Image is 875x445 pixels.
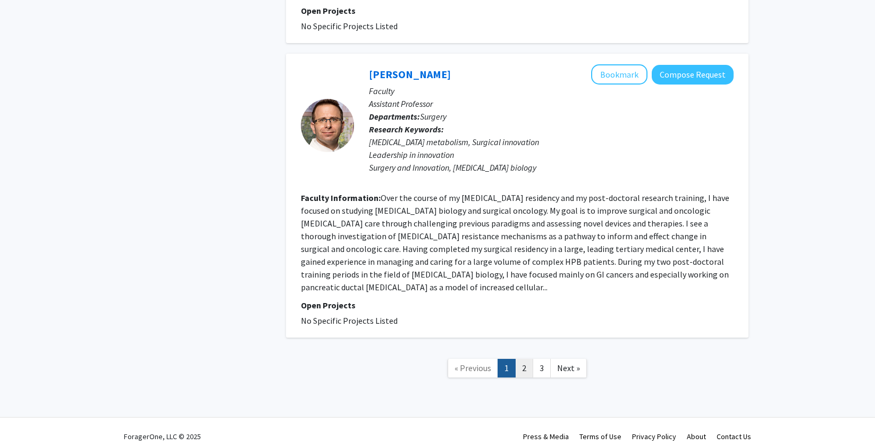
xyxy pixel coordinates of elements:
[301,21,398,31] span: No Specific Projects Listed
[717,432,751,441] a: Contact Us
[369,136,734,174] div: [MEDICAL_DATA] metabolism, Surgical innovation Leadership in innovation Surgery and Innovation, [...
[533,359,551,377] a: 3
[591,64,647,85] button: Add Avinoam Nevler to Bookmarks
[301,315,398,326] span: No Specific Projects Listed
[301,299,734,312] p: Open Projects
[301,192,729,292] fg-read-more: Over the course of my [MEDICAL_DATA] residency and my post-doctoral research training, I have foc...
[579,432,621,441] a: Terms of Use
[557,363,580,373] span: Next »
[301,4,734,17] p: Open Projects
[286,348,748,391] nav: Page navigation
[369,97,734,110] p: Assistant Professor
[369,111,420,122] b: Departments:
[687,432,706,441] a: About
[369,68,451,81] a: [PERSON_NAME]
[455,363,491,373] span: « Previous
[632,432,676,441] a: Privacy Policy
[420,111,447,122] span: Surgery
[523,432,569,441] a: Press & Media
[550,359,587,377] a: Next
[515,359,533,377] a: 2
[369,124,444,135] b: Research Keywords:
[369,85,734,97] p: Faculty
[301,192,381,203] b: Faculty Information:
[8,397,45,437] iframe: Chat
[448,359,498,377] a: Previous Page
[498,359,516,377] a: 1
[652,65,734,85] button: Compose Request to Avinoam Nevler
